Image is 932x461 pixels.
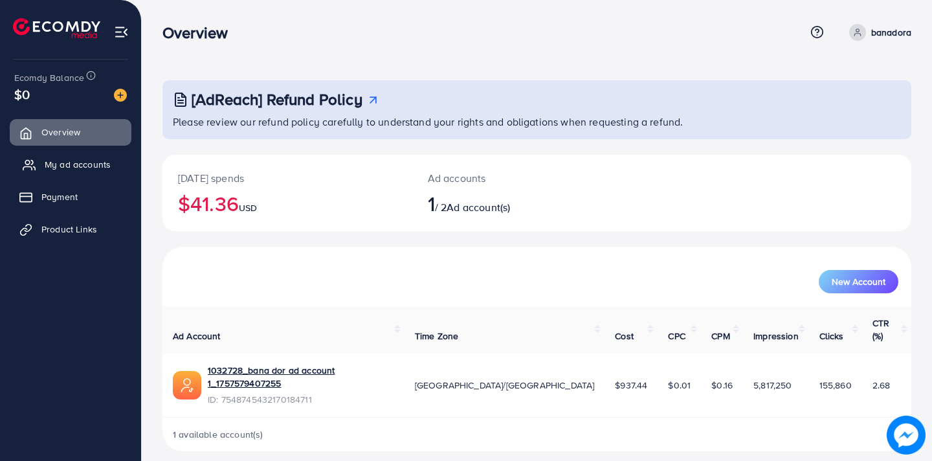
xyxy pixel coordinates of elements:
[872,379,891,392] span: 2.68
[10,216,131,242] a: Product Links
[887,416,926,455] img: image
[178,191,397,216] h2: $41.36
[13,18,100,38] img: logo
[753,379,792,392] span: 5,817,250
[871,25,911,40] p: banadora
[428,188,435,218] span: 1
[114,89,127,102] img: image
[162,23,238,42] h3: Overview
[192,90,362,109] h3: [AdReach] Refund Policy
[668,330,685,343] span: CPC
[178,170,397,186] p: [DATE] spends
[819,270,898,293] button: New Account
[45,158,111,171] span: My ad accounts
[14,71,84,84] span: Ecomdy Balance
[753,330,799,343] span: Impression
[711,379,733,392] span: $0.16
[415,330,458,343] span: Time Zone
[173,428,263,441] span: 1 available account(s)
[114,25,129,39] img: menu
[41,223,97,236] span: Product Links
[615,330,634,343] span: Cost
[10,184,131,210] a: Payment
[711,330,729,343] span: CPM
[428,170,584,186] p: Ad accounts
[14,85,30,104] span: $0
[819,379,852,392] span: 155,860
[668,379,691,392] span: $0.01
[872,317,889,343] span: CTR (%)
[615,379,647,392] span: $937.44
[173,114,904,129] p: Please review our refund policy carefully to understand your rights and obligations when requesti...
[832,277,885,286] span: New Account
[415,379,595,392] span: [GEOGRAPHIC_DATA]/[GEOGRAPHIC_DATA]
[41,126,80,139] span: Overview
[10,152,131,177] a: My ad accounts
[208,393,394,406] span: ID: 7548745432170184711
[173,371,201,399] img: ic-ads-acc.e4c84228.svg
[428,191,584,216] h2: / 2
[819,330,844,343] span: Clicks
[41,190,78,203] span: Payment
[844,24,911,41] a: banadora
[173,330,221,343] span: Ad Account
[447,200,510,214] span: Ad account(s)
[239,201,257,214] span: USD
[208,364,394,390] a: 1032728_bana dor ad account 1_1757579407255
[10,119,131,145] a: Overview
